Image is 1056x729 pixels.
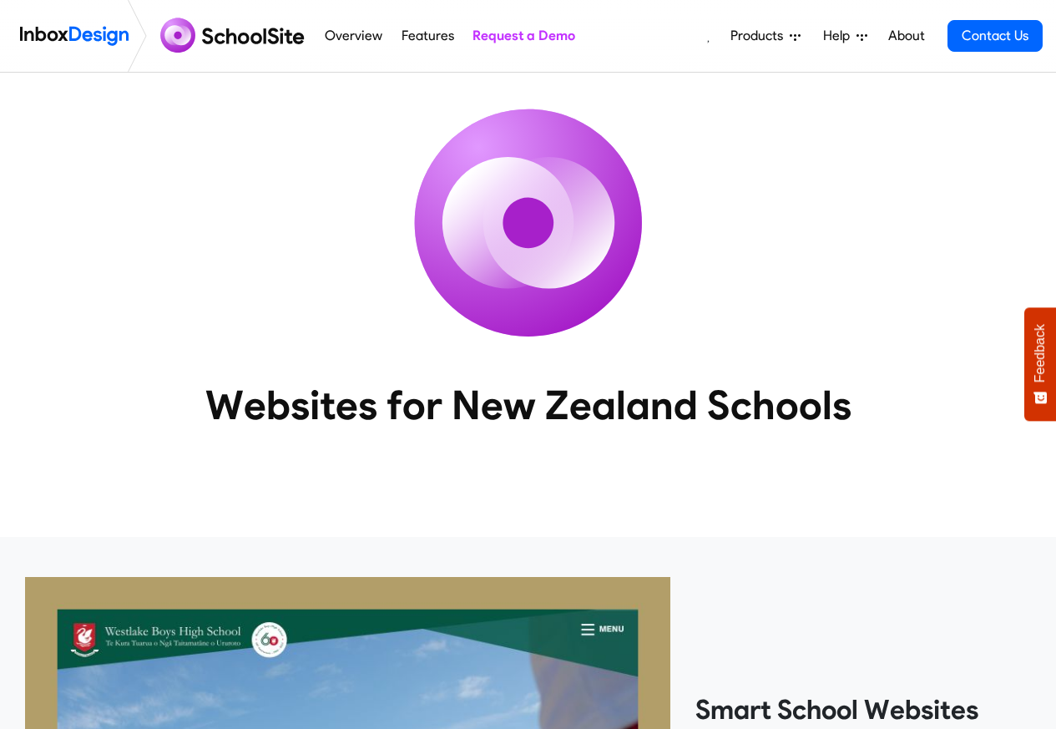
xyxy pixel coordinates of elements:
[695,693,1031,726] heading: Smart School Websites
[321,19,387,53] a: Overview
[724,19,807,53] a: Products
[132,380,925,430] heading: Websites for New Zealand Schools
[1033,324,1048,382] span: Feedback
[397,19,458,53] a: Features
[883,19,929,53] a: About
[1024,307,1056,421] button: Feedback - Show survey
[816,19,874,53] a: Help
[467,19,579,53] a: Request a Demo
[154,16,316,56] img: schoolsite logo
[823,26,856,46] span: Help
[947,20,1043,52] a: Contact Us
[378,73,679,373] img: icon_schoolsite.svg
[730,26,790,46] span: Products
